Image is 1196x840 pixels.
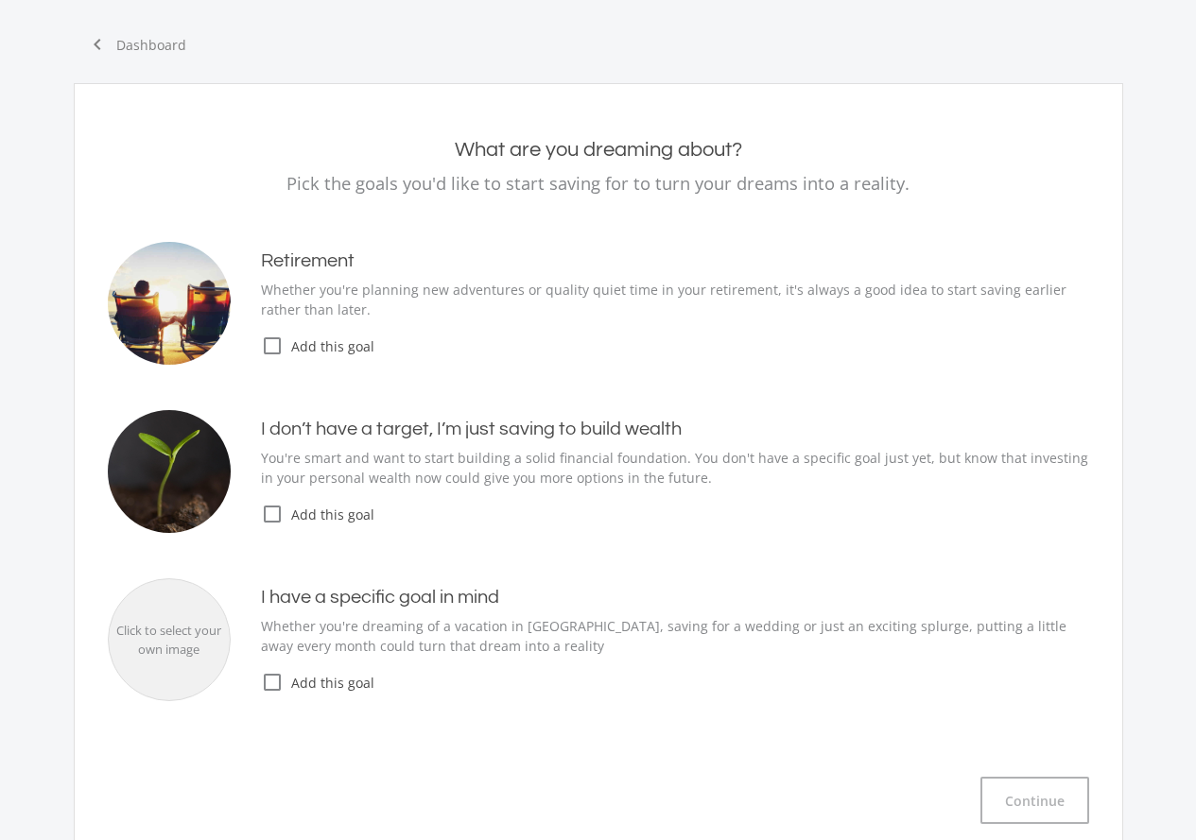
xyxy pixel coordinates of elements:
h4: Retirement [261,249,1089,272]
i: check_box_outline_blank [261,671,284,694]
a: chevron_leftDashboard [74,25,199,64]
span: Add this goal [284,673,1089,693]
button: Continue [980,777,1089,824]
p: Whether you're dreaming of a vacation in [GEOGRAPHIC_DATA], saving for a wedding or just an excit... [261,616,1089,656]
i: check_box_outline_blank [261,503,284,525]
p: You're smart and want to start building a solid financial foundation. You don't have a specific g... [261,448,1089,488]
h2: What are you dreaming about? [108,138,1089,163]
div: Click to select your own image [109,622,230,659]
p: Whether you're planning new adventures or quality quiet time in your retirement, it's always a go... [261,280,1089,319]
span: Add this goal [284,336,1089,356]
i: chevron_left [86,33,109,56]
h4: I don’t have a target, I’m just saving to build wealth [261,418,1089,440]
p: Pick the goals you'd like to start saving for to turn your dreams into a reality. [108,170,1089,197]
span: Add this goal [284,505,1089,524]
i: check_box_outline_blank [261,334,284,357]
h4: I have a specific goal in mind [261,586,1089,609]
